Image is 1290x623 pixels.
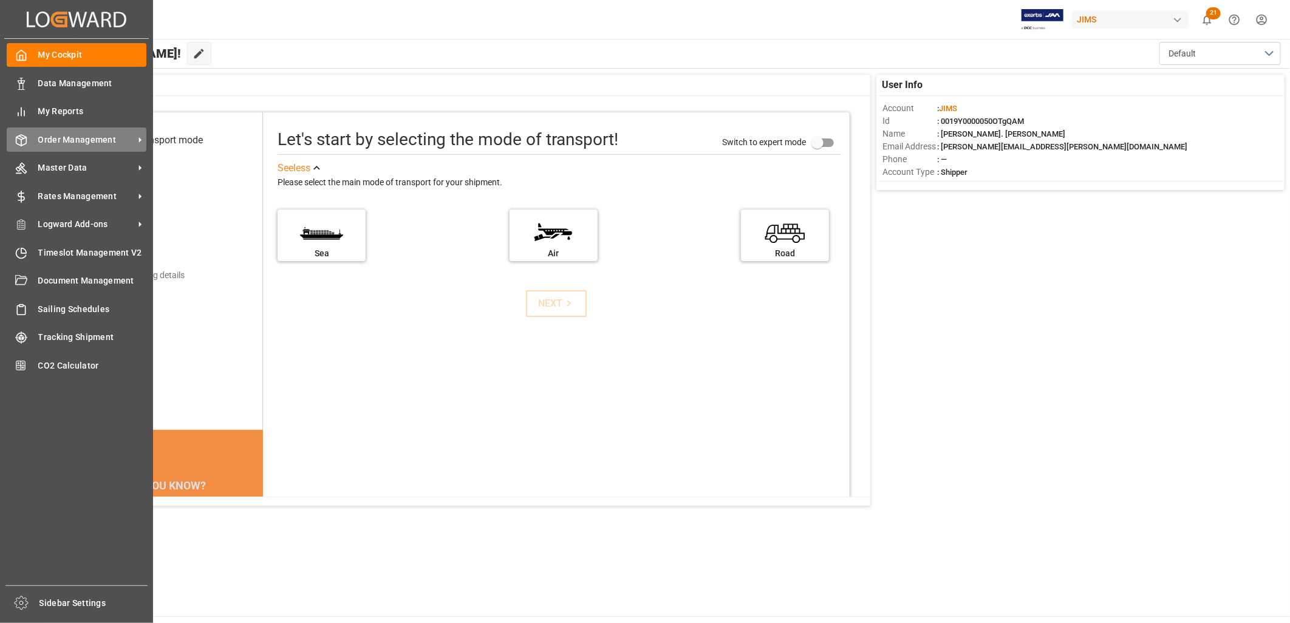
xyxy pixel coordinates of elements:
[939,104,957,113] span: JIMS
[882,140,937,153] span: Email Address
[38,190,134,203] span: Rates Management
[1169,47,1196,60] span: Default
[722,137,806,147] span: Switch to expert mode
[882,78,923,92] span: User Info
[1159,42,1281,65] button: open menu
[38,274,147,287] span: Document Management
[937,142,1187,151] span: : [PERSON_NAME][EMAIL_ADDRESS][PERSON_NAME][DOMAIN_NAME]
[38,134,134,146] span: Order Management
[7,269,146,293] a: Document Management
[278,175,841,190] div: Please select the main mode of transport for your shipment.
[38,105,147,118] span: My Reports
[38,218,134,231] span: Logward Add-ons
[50,42,181,65] span: Hello [PERSON_NAME]!
[1072,8,1193,31] button: JIMS
[882,166,937,179] span: Account Type
[284,247,360,260] div: Sea
[7,297,146,321] a: Sailing Schedules
[7,100,146,123] a: My Reports
[278,127,618,152] div: Let's start by selecting the mode of transport!
[937,104,957,113] span: :
[38,331,147,344] span: Tracking Shipment
[38,162,134,174] span: Master Data
[38,77,147,90] span: Data Management
[937,129,1065,138] span: : [PERSON_NAME]. [PERSON_NAME]
[38,359,147,372] span: CO2 Calculator
[937,117,1024,126] span: : 0019Y0000050OTgQAM
[1193,6,1221,33] button: show 21 new notifications
[7,240,146,264] a: Timeslot Management V2
[1072,11,1189,29] div: JIMS
[538,296,575,311] div: NEXT
[38,303,147,316] span: Sailing Schedules
[109,269,185,282] div: Add shipping details
[526,290,587,317] button: NEXT
[882,153,937,166] span: Phone
[747,247,823,260] div: Road
[109,133,203,148] div: Select transport mode
[7,325,146,349] a: Tracking Shipment
[882,115,937,128] span: Id
[7,71,146,95] a: Data Management
[1221,6,1248,33] button: Help Center
[39,597,148,610] span: Sidebar Settings
[7,43,146,67] a: My Cockpit
[937,168,967,177] span: : Shipper
[1022,9,1063,30] img: Exertis%20JAM%20-%20Email%20Logo.jpg_1722504956.jpg
[882,128,937,140] span: Name
[937,155,947,164] span: : —
[38,49,147,61] span: My Cockpit
[516,247,592,260] div: Air
[278,161,310,175] div: See less
[882,102,937,115] span: Account
[38,247,147,259] span: Timeslot Management V2
[7,353,146,377] a: CO2 Calculator
[1206,7,1221,19] span: 21
[68,472,264,498] div: DID YOU KNOW?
